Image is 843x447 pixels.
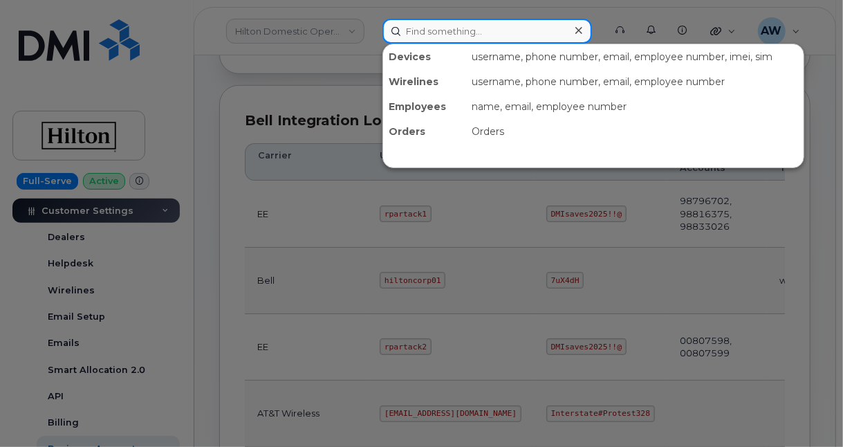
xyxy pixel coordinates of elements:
div: Devices [383,44,466,69]
iframe: Messenger Launcher [783,387,833,437]
div: Orders [466,119,804,144]
div: username, phone number, email, employee number [466,69,804,94]
div: username, phone number, email, employee number, imei, sim [466,44,804,69]
input: Find something... [382,19,592,44]
div: Wirelines [383,69,466,94]
div: Orders [383,119,466,144]
div: Employees [383,94,466,119]
div: name, email, employee number [466,94,804,119]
